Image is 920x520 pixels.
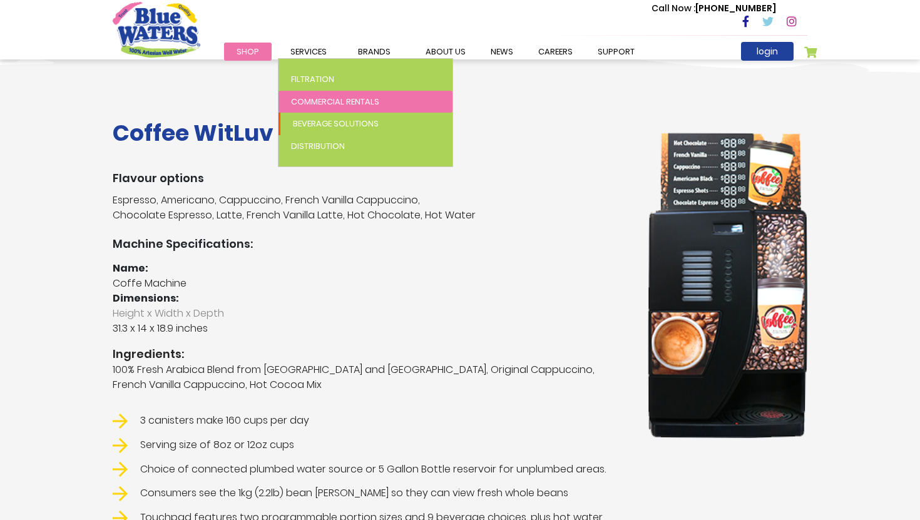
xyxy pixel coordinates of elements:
li: Choice of connected plumbed water source or 5 Gallon Bottle reservoir for unplumbed areas. [113,462,629,477]
a: store logo [113,2,200,57]
span: Filtration [291,73,334,85]
p: 31.3 x 14 x 18.9 inches [113,306,629,336]
li: 3 canisters make 160 cups per day [113,413,629,429]
p: 100% Fresh Arabica Blend from [GEOGRAPHIC_DATA] and [GEOGRAPHIC_DATA], Original Cappuccino, Frenc... [113,362,629,392]
span: Commercial Rentals [291,96,379,108]
strong: Dimensions: [113,291,179,305]
h3: Machine Specifications: [113,237,629,251]
span: Shop [237,46,259,58]
strong: Name: [113,261,148,275]
span: Distribution [291,140,345,152]
a: login [741,42,794,61]
a: News [478,43,526,61]
li: Consumers see the 1kg (2.2lb) bean [PERSON_NAME] so they can view fresh whole beans [113,486,629,501]
span: Call Now : [652,2,695,14]
a: support [585,43,647,61]
a: about us [413,43,478,61]
p: Coffe Machine [113,276,629,291]
span: Height x Width x Depth [113,306,629,321]
span: Beverage Solutions [293,118,379,130]
span: Brands [358,46,391,58]
h3: Flavour options [113,171,629,185]
span: Services [290,46,327,58]
p: [PHONE_NUMBER] [652,2,776,15]
li: Serving size of 8oz or 12oz cups [113,437,629,453]
p: Espresso, Americano, Cappuccino, French Vanilla Cappuccino, Chocolate Espresso, Latte, French Van... [113,193,629,223]
strong: Ingredients: [113,345,629,362]
a: careers [526,43,585,61]
h1: Coffee WitLuv [113,120,629,146]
